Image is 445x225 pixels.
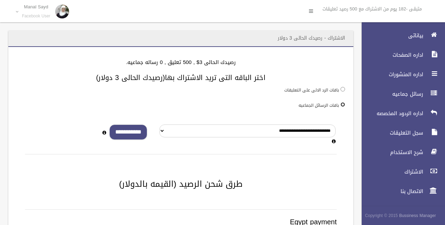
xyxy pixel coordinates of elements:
a: سجل التعليقات [356,125,445,140]
a: رسائل جماعيه [356,86,445,102]
a: بياناتى [356,28,445,43]
span: Copyright © 2015 [365,212,398,219]
a: الاتصال بنا [356,184,445,199]
p: Manal Sayd [22,4,50,9]
span: اداره الصفحات [356,51,425,58]
label: باقات الرد الالى على التعليقات [284,86,339,94]
span: رسائل جماعيه [356,90,425,97]
span: بياناتى [356,32,425,39]
h4: رصيدك الحالى 3$ , 500 تعليق , 0 رساله جماعيه. [17,59,345,65]
span: الاشتراك [356,168,425,175]
a: الاشتراك [356,164,445,179]
span: الاتصال بنا [356,188,425,195]
span: شرح الاستخدام [356,149,425,156]
a: شرح الاستخدام [356,145,445,160]
span: اداره المنشورات [356,71,425,78]
a: اداره الصفحات [356,47,445,63]
a: اداره الردود المخصصه [356,106,445,121]
span: سجل التعليقات [356,129,425,136]
small: Facebook User [22,14,50,19]
label: باقات الرسائل الجماعيه [299,102,339,109]
strong: Bussiness Manager [399,212,436,219]
h3: اختر الباقه التى تريد الاشتراك بها(رصيدك الحالى 3 دولار) [17,74,345,81]
header: الاشتراك - رصيدك الحالى 3 دولار [269,31,353,45]
h2: طرق شحن الرصيد (القيمه بالدولار) [17,179,345,188]
a: اداره المنشورات [356,67,445,82]
span: اداره الردود المخصصه [356,110,425,117]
